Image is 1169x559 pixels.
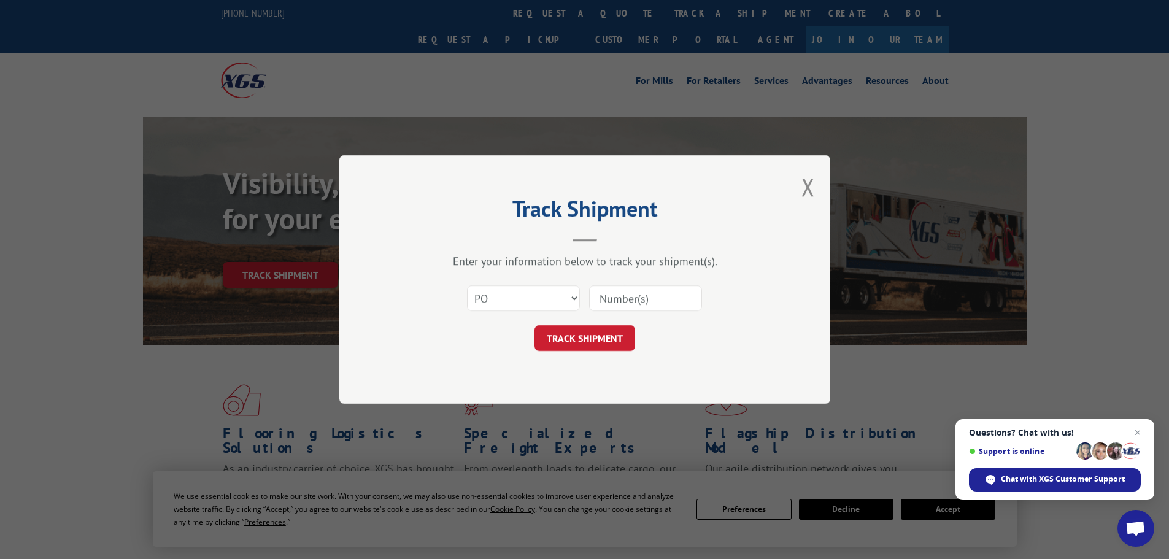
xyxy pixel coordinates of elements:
[534,325,635,351] button: TRACK SHIPMENT
[589,285,702,311] input: Number(s)
[1130,425,1145,440] span: Close chat
[401,200,769,223] h2: Track Shipment
[401,254,769,268] div: Enter your information below to track your shipment(s).
[969,447,1072,456] span: Support is online
[969,468,1141,492] div: Chat with XGS Customer Support
[1001,474,1125,485] span: Chat with XGS Customer Support
[801,171,815,203] button: Close modal
[1117,510,1154,547] div: Open chat
[969,428,1141,438] span: Questions? Chat with us!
